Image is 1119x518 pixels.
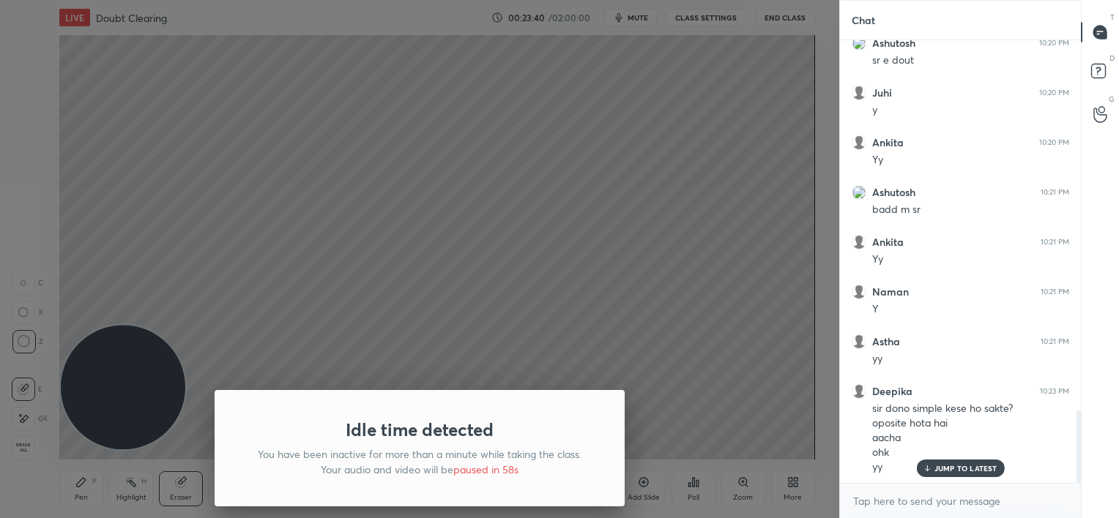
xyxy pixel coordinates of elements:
div: oposite hota hai [872,416,1069,431]
div: yy [872,460,1069,475]
div: sir dono simple kese ho sakte? [872,402,1069,416]
h6: Deepika [872,385,912,398]
div: 10:23 PM [1040,387,1069,396]
div: y [872,103,1069,118]
div: Yy [872,153,1069,168]
p: JUMP TO LATEST [934,464,997,473]
h6: Ankita [872,136,904,149]
div: grid [840,40,1081,483]
h6: Ankita [872,236,904,249]
div: badd m sr [872,203,1069,217]
img: 3 [852,185,866,200]
div: Yy [872,252,1069,267]
img: default.png [852,135,866,150]
p: Chat [840,1,887,40]
div: sr e dout [872,53,1069,68]
div: 10:20 PM [1039,89,1069,97]
h6: Ashutosh [872,186,915,199]
div: 10:21 PM [1041,238,1069,247]
div: 10:21 PM [1041,188,1069,197]
img: default.png [852,86,866,100]
div: 10:20 PM [1039,138,1069,147]
span: paused in 58s [453,462,518,476]
img: default.png [852,334,866,349]
img: default.png [852,384,866,399]
img: default.png [852,235,866,249]
div: aacha [872,431,1069,446]
h6: Naman [872,285,909,299]
h6: Juhi [872,86,892,100]
div: yy [872,352,1069,367]
div: ohk [872,446,1069,460]
div: Y [872,302,1069,317]
img: default.png [852,285,866,299]
div: 10:21 PM [1041,337,1069,346]
img: 3 [852,36,866,50]
p: D [1109,53,1115,64]
h6: Ashutosh [872,37,915,50]
p: T [1110,12,1115,23]
div: 10:21 PM [1041,288,1069,296]
h1: Idle time detected [346,419,494,440]
div: 10:20 PM [1039,39,1069,48]
p: G [1109,94,1115,105]
h6: Astha [872,335,900,348]
p: You have been inactive for more than a minute while taking the class. Your audio and video will be [250,446,590,477]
